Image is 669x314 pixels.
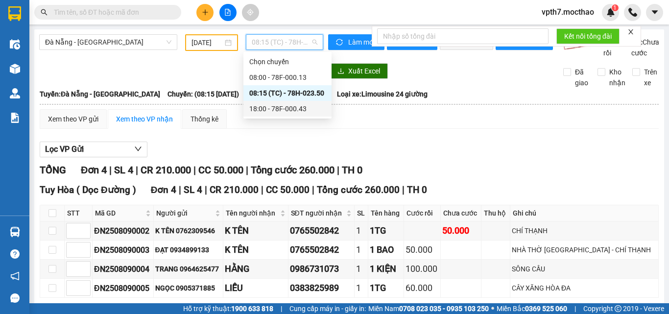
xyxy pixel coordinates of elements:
div: 60.000 [406,281,439,295]
img: icon-new-feature [606,8,615,17]
div: Xem theo VP gửi [48,114,98,124]
sup: 1 [612,4,619,11]
div: 0765502842 [290,243,353,257]
b: Tuyến: Đà Nẵng - [GEOGRAPHIC_DATA] [40,90,160,98]
th: Ghi chú [510,205,659,221]
span: | [109,164,112,176]
div: 1 [356,224,366,238]
div: ĐN2508090005 [94,282,152,294]
div: 1TG [370,281,402,295]
div: 100.000 [406,262,439,276]
strong: 1900 633 818 [231,305,273,313]
span: Đà Nẵng - Tuy Hoà [45,35,171,49]
span: question-circle [10,249,20,259]
span: | [205,184,207,195]
span: CR 210.000 [141,164,191,176]
th: STT [65,205,93,221]
span: file-add [224,9,231,16]
div: 1 KIỆN [370,262,402,276]
span: vpth7.mocthao [534,6,602,18]
span: Hỗ trợ kỹ thuật: [183,303,273,314]
img: warehouse-icon [10,39,20,49]
span: CR 210.000 [210,184,259,195]
span: Tên người nhận [226,208,278,218]
span: Đơn 4 [151,184,177,195]
span: TỔNG [40,164,66,176]
div: Chọn chuyến [249,56,326,67]
span: | [193,164,196,176]
span: caret-down [650,8,659,17]
span: aim [247,9,254,16]
span: notification [10,271,20,281]
span: | [574,303,576,314]
div: LIỄU [225,281,286,295]
img: warehouse-icon [10,227,20,237]
span: TH 0 [342,164,362,176]
div: 1 [356,262,366,276]
span: | [261,184,263,195]
span: | [136,164,138,176]
div: NHÀ THỜ [GEOGRAPHIC_DATA] - CHÍ THẠNH [512,244,657,255]
td: HẰNG [223,260,288,279]
span: ⚪️ [491,307,494,311]
td: 0765502842 [288,221,355,241]
span: | [337,164,339,176]
span: SL 4 [114,164,133,176]
th: SL [355,205,368,221]
span: CC 50.000 [198,164,243,176]
span: SĐT người nhận [291,208,345,218]
span: Miền Bắc [497,303,567,314]
div: 1TG [370,224,402,238]
span: 08:15 (TC) - 78H-023.50 [252,35,317,49]
div: K TÊN [225,243,286,257]
img: logo-vxr [8,6,21,21]
span: sync [336,39,344,47]
div: SÔNG CẦU [512,264,657,274]
span: Tổng cước 260.000 [317,184,400,195]
div: ĐN2508090003 [94,244,152,256]
button: downloadXuất Excel [330,63,388,79]
div: 1 [356,281,366,295]
span: Tuy Hòa ( Dọc Đường ) [40,184,136,195]
span: download [337,68,344,75]
div: CÂY XĂNG HÒA ĐA [512,283,657,293]
div: 1 BAO [370,243,402,257]
span: Chuyến: (08:15 [DATE]) [167,89,239,99]
img: warehouse-icon [10,64,20,74]
span: | [179,184,181,195]
div: ĐẠT 0934899133 [155,244,222,255]
span: Mã GD [95,208,143,218]
img: solution-icon [10,113,20,123]
td: K TÊN [223,221,288,241]
button: plus [196,4,214,21]
td: ĐN2508090004 [93,260,154,279]
div: K TÊN [225,224,286,238]
span: Cung cấp máy in - giấy in: [289,303,366,314]
div: CHÍ THẠNH [512,225,657,236]
div: 0383825989 [290,281,353,295]
td: LIỄU [223,279,288,298]
div: 0765502842 [290,224,353,238]
span: TH 0 [407,184,427,195]
div: ĐN2508090004 [94,263,152,275]
div: 08:15 (TC) - 78H-023.50 [249,88,326,98]
div: ĐN2508090002 [94,225,152,237]
span: | [246,164,248,176]
th: Chưa cước [441,205,481,221]
td: ĐN2508090005 [93,279,154,298]
span: SL 4 [184,184,202,195]
span: Người gửi [156,208,214,218]
th: Thu hộ [481,205,510,221]
button: syncLàm mới [328,34,384,50]
span: CC 50.000 [266,184,310,195]
div: 50.000 [442,224,479,238]
div: 08:00 - 78F-000.13 [249,72,326,83]
span: search [41,9,48,16]
div: 50.000 [406,243,439,257]
span: close [627,28,634,35]
span: 1 [613,4,617,11]
td: ĐN2508090002 [93,221,154,241]
strong: 0708 023 035 - 0935 103 250 [399,305,489,313]
button: Kết nối tổng đài [556,28,620,44]
button: aim [242,4,259,21]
